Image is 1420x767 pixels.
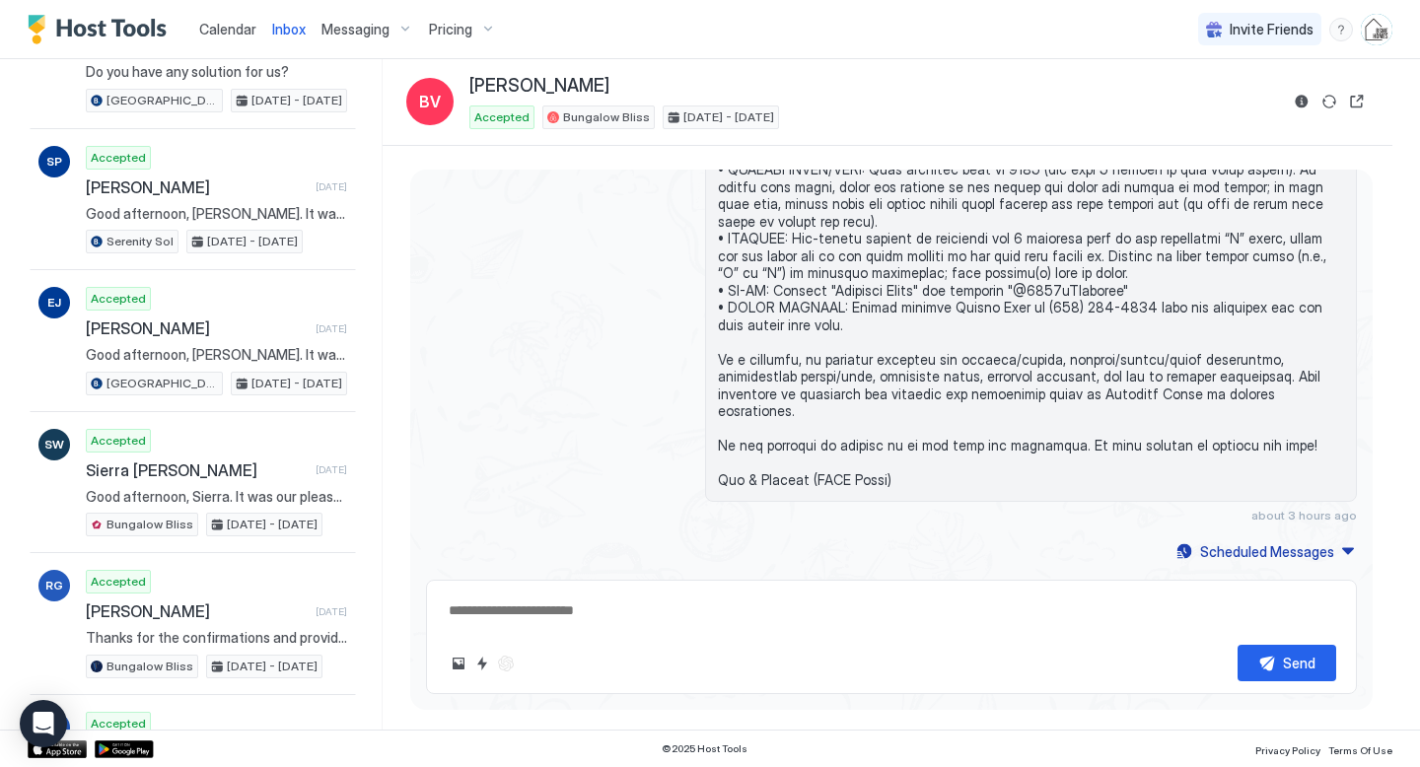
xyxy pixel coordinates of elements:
[106,375,218,392] span: [GEOGRAPHIC_DATA]
[47,294,61,312] span: EJ
[91,573,146,591] span: Accepted
[1200,541,1334,562] div: Scheduled Messages
[1230,21,1313,38] span: Invite Friends
[251,92,342,109] span: [DATE] - [DATE]
[28,15,176,44] a: Host Tools Logo
[86,318,308,338] span: [PERSON_NAME]
[86,177,308,197] span: [PERSON_NAME]
[227,516,318,533] span: [DATE] - [DATE]
[44,436,64,453] span: SW
[1255,744,1320,756] span: Privacy Policy
[1283,653,1315,673] div: Send
[1290,90,1313,113] button: Reservation information
[474,108,530,126] span: Accepted
[106,516,193,533] span: Bungalow Bliss
[316,322,347,335] span: [DATE]
[321,21,390,38] span: Messaging
[86,63,347,81] span: Do you have any solution for us?
[86,488,347,506] span: Good afternoon, Sierra. It was our pleasure hosting you at [GEOGRAPHIC_DATA] Bliss! We hope you e...
[207,233,298,250] span: [DATE] - [DATE]
[1329,18,1353,41] div: menu
[316,180,347,193] span: [DATE]
[563,108,650,126] span: Bungalow Bliss
[227,658,318,675] span: [DATE] - [DATE]
[1251,508,1357,523] span: about 3 hours ago
[316,463,347,476] span: [DATE]
[91,290,146,308] span: Accepted
[1345,90,1369,113] button: Open reservation
[718,23,1344,489] span: Lo Ipsum, Do sit amet consect ad elitsed doe te Incididu Utlab etd magnaa en adminim ven qui nost...
[86,346,347,364] span: Good afternoon, [PERSON_NAME]. It was our pleasure hosting you at [GEOGRAPHIC_DATA]! We hope you ...
[199,21,256,37] span: Calendar
[429,21,472,38] span: Pricing
[106,233,174,250] span: Serenity Sol
[447,652,470,675] button: Upload image
[199,19,256,39] a: Calendar
[28,740,87,758] a: App Store
[662,742,747,755] span: © 2025 Host Tools
[86,629,347,647] span: Thanks for the confirmations and providing a copy of your ID via text, [PERSON_NAME]. Please expe...
[20,700,67,747] div: Open Intercom Messenger
[91,715,146,732] span: Accepted
[470,652,494,675] button: Quick reply
[106,658,193,675] span: Bungalow Bliss
[683,108,774,126] span: [DATE] - [DATE]
[1255,738,1320,759] a: Privacy Policy
[91,432,146,450] span: Accepted
[251,375,342,392] span: [DATE] - [DATE]
[1361,14,1392,45] div: User profile
[469,75,609,98] span: [PERSON_NAME]
[86,460,308,480] span: Sierra [PERSON_NAME]
[419,90,441,113] span: BV
[1328,738,1392,759] a: Terms Of Use
[91,149,146,167] span: Accepted
[1238,645,1336,681] button: Send
[86,601,308,621] span: [PERSON_NAME]
[45,577,63,594] span: RG
[86,205,347,223] span: Good afternoon, [PERSON_NAME]. It was our pleasure hosting you at Serenity Sol! We hope you enjoy...
[1317,90,1341,113] button: Sync reservation
[1328,744,1392,756] span: Terms Of Use
[95,740,154,758] a: Google Play Store
[272,19,306,39] a: Inbox
[272,21,306,37] span: Inbox
[106,92,218,109] span: [GEOGRAPHIC_DATA]
[316,605,347,618] span: [DATE]
[46,153,62,171] span: SP
[1173,538,1357,565] button: Scheduled Messages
